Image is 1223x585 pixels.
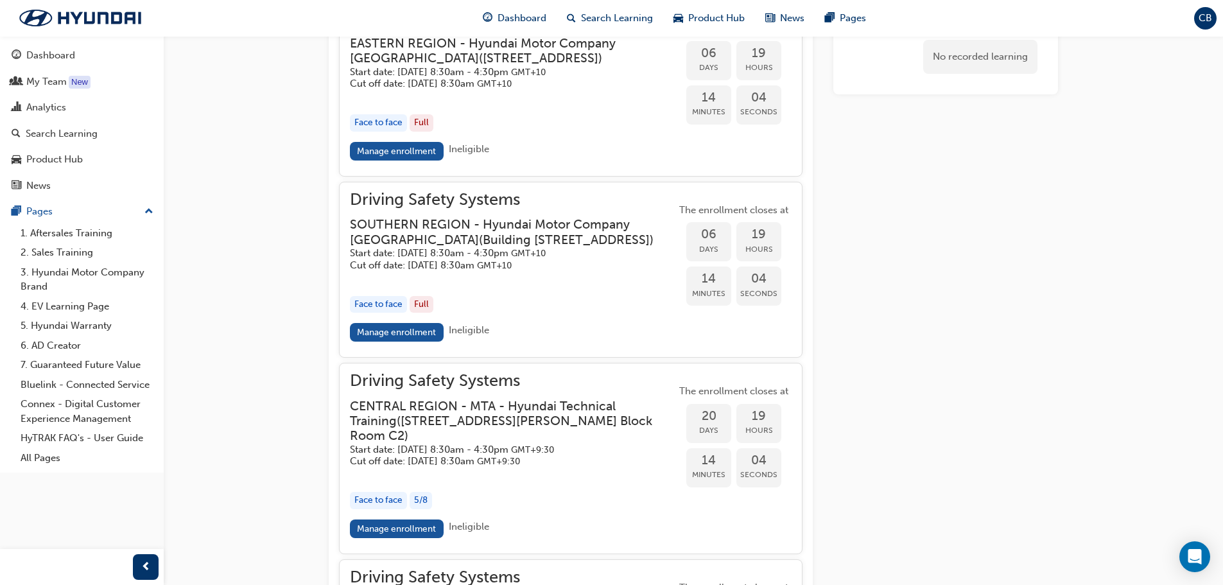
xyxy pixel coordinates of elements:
span: 04 [736,453,781,468]
button: Driving Safety SystemsSOUTHERN REGION - Hyundai Motor Company [GEOGRAPHIC_DATA](Building [STREET_... [350,193,792,347]
span: Minutes [686,467,731,482]
span: Driving Safety Systems [350,193,676,207]
span: 06 [686,227,731,242]
a: Connex - Digital Customer Experience Management [15,394,159,428]
span: Product Hub [688,11,745,26]
span: Search Learning [581,11,653,26]
a: News [5,174,159,198]
a: 3. Hyundai Motor Company Brand [15,263,159,297]
span: Hours [736,60,781,75]
a: Product Hub [5,148,159,171]
span: Pages [840,11,866,26]
span: people-icon [12,76,21,88]
div: Face to face [350,114,407,132]
div: Face to face [350,492,407,509]
a: Dashboard [5,44,159,67]
span: search-icon [12,128,21,140]
span: news-icon [765,10,775,26]
span: search-icon [567,10,576,26]
button: Driving Safety SystemsCENTRAL REGION - MTA - Hyundai Technical Training([STREET_ADDRESS][PERSON_N... [350,374,792,543]
span: Australian Central Standard Time GMT+9:30 [477,456,520,467]
a: 1. Aftersales Training [15,223,159,243]
a: Search Learning [5,122,159,146]
div: Analytics [26,100,66,115]
span: car-icon [673,10,683,26]
div: Full [410,296,433,313]
button: DashboardMy TeamAnalyticsSearch LearningProduct HubNews [5,41,159,200]
span: Australian Eastern Standard Time GMT+10 [477,260,512,271]
span: 19 [736,46,781,61]
span: 04 [736,91,781,105]
span: Hours [736,242,781,257]
a: My Team [5,70,159,94]
span: news-icon [12,180,21,192]
span: Australian Central Standard Time GMT+9:30 [511,444,554,455]
span: 19 [736,409,781,424]
span: 06 [686,46,731,61]
a: Bluelink - Connected Service [15,375,159,395]
div: News [26,179,51,193]
span: Days [686,423,731,438]
img: Trak [6,4,154,31]
span: 20 [686,409,731,424]
span: Hours [736,423,781,438]
a: car-iconProduct Hub [663,5,755,31]
div: Face to face [350,296,407,313]
span: Seconds [736,467,781,482]
div: Tooltip anchor [69,76,91,89]
span: Ineligible [449,143,489,155]
span: Seconds [736,105,781,119]
h5: Start date: [DATE] 8:30am - 4:30pm [350,444,655,456]
a: 6. AD Creator [15,336,159,356]
a: news-iconNews [755,5,815,31]
span: car-icon [12,154,21,166]
div: Dashboard [26,48,75,63]
a: 7. Guaranteed Future Value [15,355,159,375]
span: Australian Eastern Standard Time GMT+10 [511,67,546,78]
span: 04 [736,272,781,286]
span: 14 [686,453,731,468]
div: Open Intercom Messenger [1179,541,1210,572]
h5: Start date: [DATE] 8:30am - 4:30pm [350,66,655,78]
h5: Start date: [DATE] 8:30am - 4:30pm [350,247,655,259]
a: All Pages [15,448,159,468]
button: Pages [5,200,159,223]
span: Ineligible [449,324,489,336]
div: Product Hub [26,152,83,167]
span: prev-icon [141,559,151,575]
div: No recorded learning [923,40,1037,74]
h3: EASTERN REGION - Hyundai Motor Company [GEOGRAPHIC_DATA] ( [STREET_ADDRESS] ) [350,36,655,66]
a: 2. Sales Training [15,243,159,263]
span: The enrollment closes at [676,203,792,218]
a: search-iconSearch Learning [557,5,663,31]
h3: SOUTHERN REGION - Hyundai Motor Company [GEOGRAPHIC_DATA] ( Building [STREET_ADDRESS] ) [350,217,655,247]
a: 5. Hyundai Warranty [15,316,159,336]
a: HyTRAK FAQ's - User Guide [15,428,159,448]
span: Minutes [686,105,731,119]
span: Australian Eastern Standard Time GMT+10 [477,78,512,89]
a: Manage enrollment [350,520,444,538]
a: guage-iconDashboard [473,5,557,31]
span: 19 [736,227,781,242]
span: Dashboard [498,11,546,26]
span: Driving Safety Systems [350,374,676,389]
a: 4. EV Learning Page [15,297,159,317]
span: up-icon [144,204,153,220]
span: 14 [686,272,731,286]
span: 14 [686,91,731,105]
h5: Cut off date: [DATE] 8:30am [350,78,655,90]
span: Days [686,60,731,75]
h5: Cut off date: [DATE] 8:30am [350,455,655,467]
a: Analytics [5,96,159,119]
span: Seconds [736,286,781,301]
a: Manage enrollment [350,142,444,161]
span: Ineligible [449,521,489,532]
span: The enrollment closes at [676,384,792,399]
span: pages-icon [12,206,21,218]
button: CB [1194,7,1217,30]
span: Days [686,242,731,257]
div: My Team [26,74,67,89]
div: Full [410,114,433,132]
h5: Cut off date: [DATE] 8:30am [350,259,655,272]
